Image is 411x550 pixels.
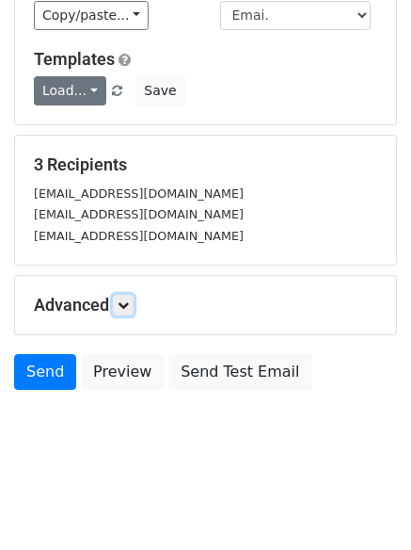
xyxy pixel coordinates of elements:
a: Load... [34,76,106,105]
iframe: Chat Widget [317,460,411,550]
button: Save [135,76,184,105]
a: Send Test Email [168,354,311,390]
h5: 3 Recipients [34,154,377,175]
a: Preview [81,354,164,390]
small: [EMAIL_ADDRESS][DOMAIN_NAME] [34,229,244,243]
h5: Advanced [34,295,377,315]
a: Send [14,354,76,390]
a: Copy/paste... [34,1,149,30]
small: [EMAIL_ADDRESS][DOMAIN_NAME] [34,186,244,201]
small: [EMAIL_ADDRESS][DOMAIN_NAME] [34,207,244,221]
a: Templates [34,49,115,69]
